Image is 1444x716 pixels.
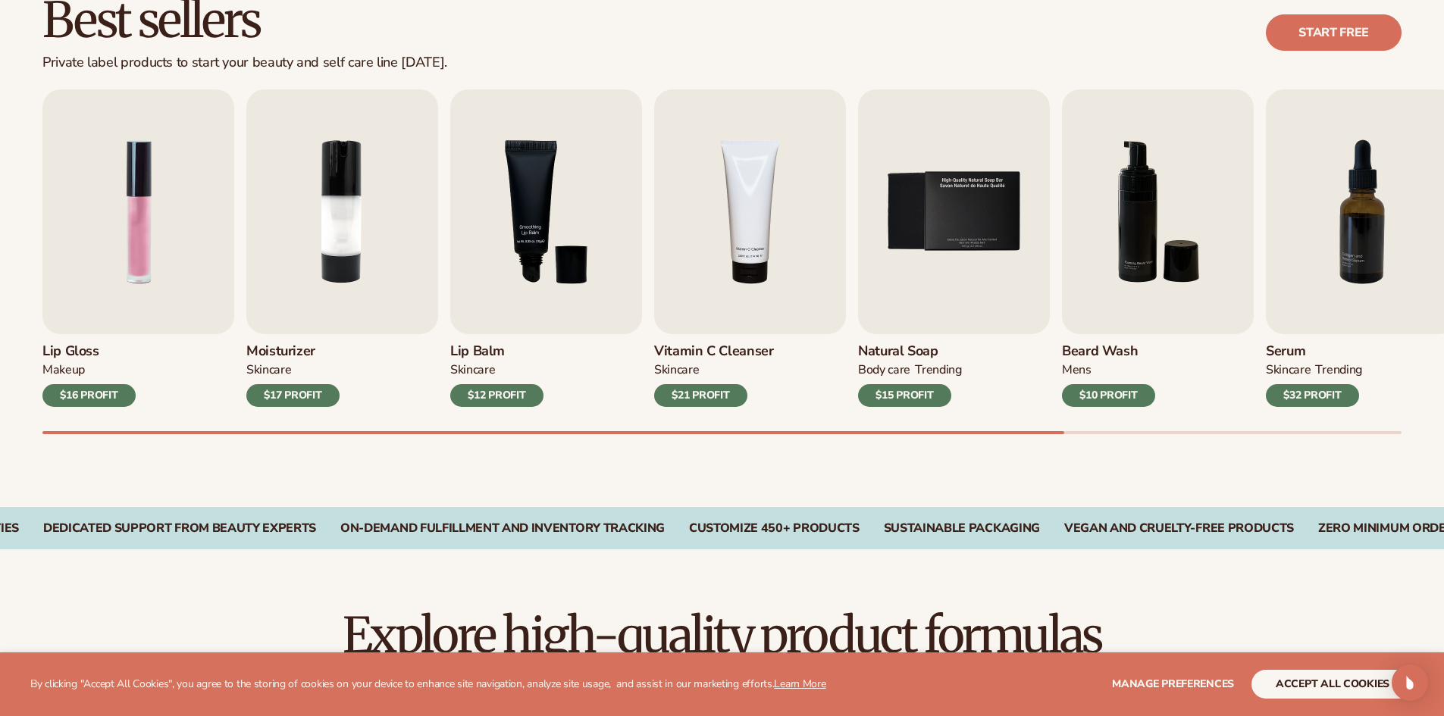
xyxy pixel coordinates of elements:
a: 5 / 9 [858,89,1050,407]
div: Open Intercom Messenger [1392,664,1428,701]
div: SKINCARE [246,362,291,378]
p: By clicking "Accept All Cookies", you agree to the storing of cookies on your device to enhance s... [30,678,826,691]
div: On-Demand Fulfillment and Inventory Tracking [340,521,665,536]
h3: Serum [1266,343,1362,360]
div: $17 PROFIT [246,384,340,407]
a: 1 / 9 [42,89,234,407]
div: SUSTAINABLE PACKAGING [884,521,1040,536]
div: TRENDING [1315,362,1361,378]
a: 4 / 9 [654,89,846,407]
h2: Explore high-quality product formulas [42,610,1402,661]
div: $12 PROFIT [450,384,543,407]
h3: Moisturizer [246,343,340,360]
div: $16 PROFIT [42,384,136,407]
h3: Lip Balm [450,343,543,360]
div: VEGAN AND CRUELTY-FREE PRODUCTS [1064,521,1294,536]
a: Learn More [774,677,825,691]
div: BODY Care [858,362,910,378]
a: 2 / 9 [246,89,438,407]
div: TRENDING [915,362,961,378]
span: Manage preferences [1112,677,1234,691]
button: accept all cookies [1251,670,1414,699]
h3: Vitamin C Cleanser [654,343,774,360]
div: MAKEUP [42,362,85,378]
a: 3 / 9 [450,89,642,407]
h3: Beard Wash [1062,343,1155,360]
div: CUSTOMIZE 450+ PRODUCTS [689,521,860,536]
div: $21 PROFIT [654,384,747,407]
div: mens [1062,362,1092,378]
div: $10 PROFIT [1062,384,1155,407]
div: SKINCARE [450,362,495,378]
button: Manage preferences [1112,670,1234,699]
h3: Natural Soap [858,343,962,360]
div: Skincare [654,362,699,378]
div: Private label products to start your beauty and self care line [DATE]. [42,55,447,71]
div: $15 PROFIT [858,384,951,407]
a: Start free [1266,14,1402,51]
div: SKINCARE [1266,362,1311,378]
a: 6 / 9 [1062,89,1254,407]
div: Dedicated Support From Beauty Experts [43,521,316,536]
h3: Lip Gloss [42,343,136,360]
div: $32 PROFIT [1266,384,1359,407]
